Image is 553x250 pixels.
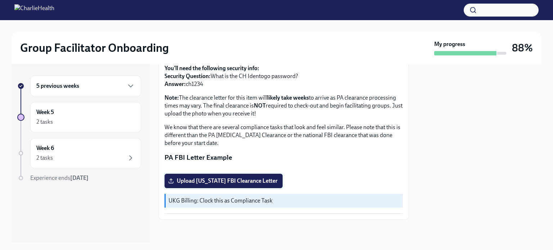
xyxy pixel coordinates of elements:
strong: NOT [254,102,266,109]
h6: 5 previous weeks [36,82,79,90]
h6: Week 5 [36,108,54,116]
strong: My progress [434,40,465,48]
p: The clearance letter for this item will to arrive as PA clearance processing times may vary. The ... [165,94,403,118]
a: Week 52 tasks [17,102,141,132]
strong: Note: [165,94,179,101]
div: 2 tasks [36,118,53,126]
h3: 88% [512,41,533,54]
span: Upload [US_STATE] FBI Clearance Letter [170,177,278,185]
img: CharlieHealth [14,4,54,16]
div: 5 previous weeks [30,76,141,96]
span: Experience ends [30,174,89,181]
strong: Security Question: [165,73,211,79]
p: What is the CH Identogo password? ch1234 [165,64,403,88]
h2: Group Facilitator Onboarding [20,41,169,55]
h6: Week 6 [36,144,54,152]
div: 2 tasks [36,154,53,162]
strong: [DATE] [70,174,89,181]
strong: You'll need the following security info: [165,65,259,72]
strong: likely take weeks [267,94,309,101]
label: Upload [US_STATE] FBI Clearance Letter [165,174,283,188]
p: UKG Billing: Clock this as Compliance Task [168,197,400,205]
p: PA FBI Letter Example [165,153,403,162]
a: Week 62 tasks [17,138,141,168]
p: We know that there are several compliance tasks that look and feel similar. Please note that this... [165,123,403,147]
strong: Answer: [165,81,186,87]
